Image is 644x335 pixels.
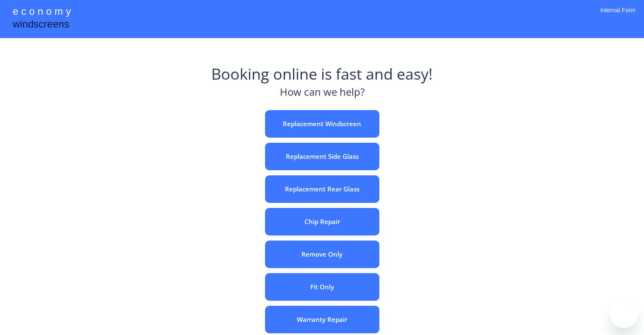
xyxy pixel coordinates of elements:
[265,143,379,170] button: Replacement Side Glass
[13,17,69,33] div: windscreens
[265,273,379,301] button: Fit Only
[280,85,365,104] div: How can we help?
[265,110,379,138] button: Replacement Windscreen
[265,208,379,235] button: Chip Repair
[211,64,433,85] div: Booking online is fast and easy!
[600,6,636,25] div: Internal Form
[265,241,379,268] button: Remove Only
[13,4,71,20] div: e c o n o m y
[265,306,379,333] button: Warranty Repair
[610,301,637,328] iframe: Button to launch messaging window
[265,175,379,203] button: Replacement Rear Glass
